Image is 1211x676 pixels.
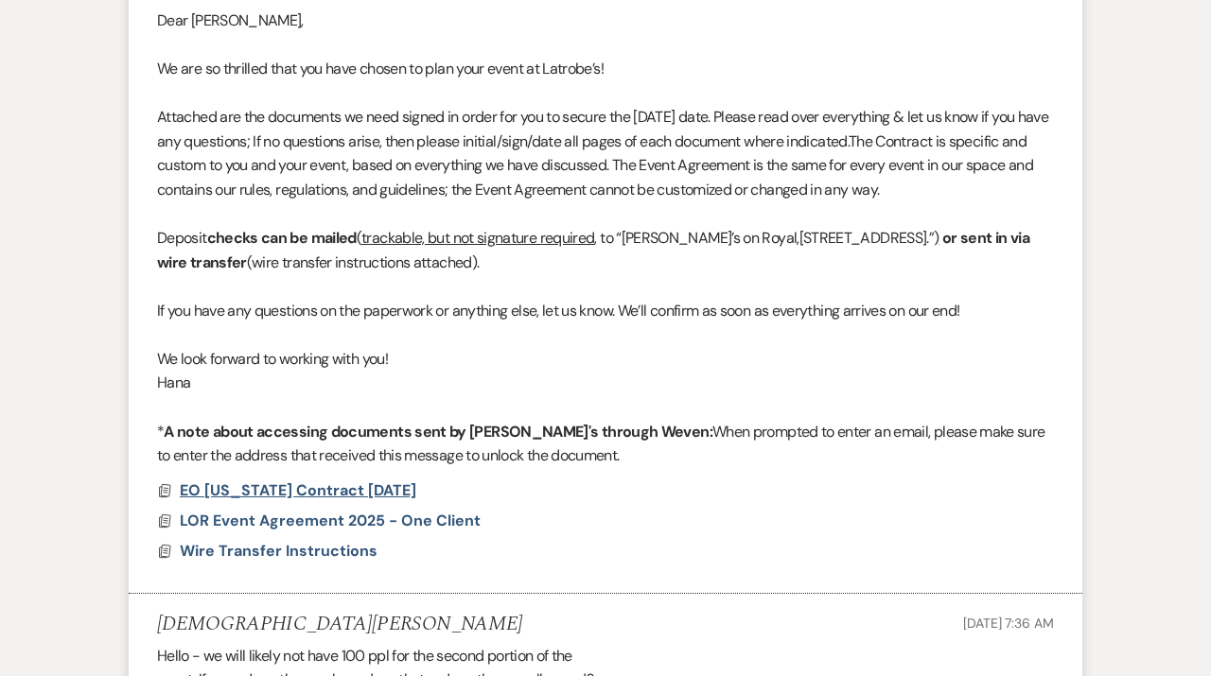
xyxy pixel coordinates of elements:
[207,228,357,248] strong: checks can be mailed
[934,228,939,248] u: )
[157,371,1054,395] p: Hana
[361,228,594,248] u: trackable, but not signature required
[180,510,485,532] button: LOR Event Agreement 2025 - One Client
[157,422,1045,466] span: When prompted to enter an email, please make sure to enter the address that received this message...
[180,479,421,502] button: EO [US_STATE] Contract [DATE]
[926,228,934,248] span: .”
[164,422,712,442] strong: A note about accessing documents sent by [PERSON_NAME]'s through Weven:
[157,105,1054,201] p: The Contract is specific and custom to you and your event, based on everything we have discussed....
[799,228,927,248] span: [STREET_ADDRESS]
[180,540,382,563] button: Wire Transfer Instructions
[157,301,959,321] span: If you have any questions on the paperwork or anything else, let us know. We’ll confirm as soon a...
[157,228,1029,272] strong: or sent in via wire transfer
[180,541,377,561] span: Wire Transfer Instructions
[180,480,416,500] span: EO [US_STATE] Contract [DATE]
[157,59,604,78] span: We are so thrilled that you have chosen to plan your event at Latrobe’s!
[180,511,481,530] span: LOR Event Agreement 2025 - One Client
[157,349,388,369] span: We look forward to working with you!
[594,228,799,248] span: , to “[PERSON_NAME]’s on Royal,
[157,613,523,636] h5: [DEMOGRAPHIC_DATA][PERSON_NAME]
[963,615,1054,632] span: [DATE] 7:36 AM
[157,107,1048,151] span: Attached are the documents we need signed in order for you to secure the [DATE] date. Please read...
[157,228,207,248] span: Deposit
[357,228,361,248] span: (
[157,10,304,30] span: Dear [PERSON_NAME],
[247,252,480,272] span: (wire transfer instructions attached).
